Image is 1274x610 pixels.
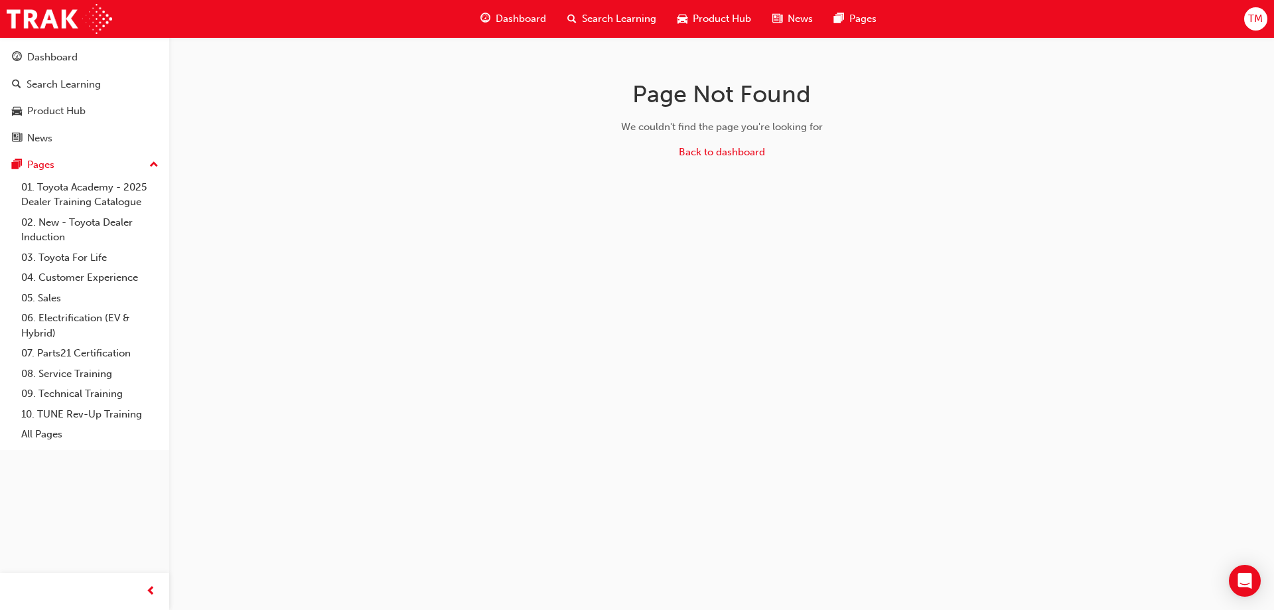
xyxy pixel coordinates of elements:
[16,308,164,343] a: 06. Electrification (EV & Hybrid)
[677,11,687,27] span: car-icon
[5,45,164,70] a: Dashboard
[5,72,164,97] a: Search Learning
[16,288,164,309] a: 05. Sales
[7,4,112,34] img: Trak
[12,106,22,117] span: car-icon
[834,11,844,27] span: pages-icon
[16,212,164,248] a: 02. New - Toyota Dealer Induction
[27,104,86,119] div: Product Hub
[512,80,932,109] h1: Page Not Found
[146,583,156,600] span: prev-icon
[27,50,78,65] div: Dashboard
[16,424,164,445] a: All Pages
[12,52,22,64] span: guage-icon
[16,267,164,288] a: 04. Customer Experience
[27,77,101,92] div: Search Learning
[5,42,164,153] button: DashboardSearch LearningProduct HubNews
[5,126,164,151] a: News
[788,11,813,27] span: News
[16,364,164,384] a: 08. Service Training
[16,248,164,268] a: 03. Toyota For Life
[27,131,52,146] div: News
[5,153,164,177] button: Pages
[16,404,164,425] a: 10. TUNE Rev-Up Training
[823,5,887,33] a: pages-iconPages
[849,11,877,27] span: Pages
[470,5,557,33] a: guage-iconDashboard
[1248,11,1263,27] span: TM
[12,133,22,145] span: news-icon
[512,119,932,135] div: We couldn't find the page you're looking for
[16,343,164,364] a: 07. Parts21 Certification
[149,157,159,174] span: up-icon
[762,5,823,33] a: news-iconNews
[667,5,762,33] a: car-iconProduct Hub
[693,11,751,27] span: Product Hub
[496,11,546,27] span: Dashboard
[567,11,577,27] span: search-icon
[582,11,656,27] span: Search Learning
[1244,7,1267,31] button: TM
[16,177,164,212] a: 01. Toyota Academy - 2025 Dealer Training Catalogue
[679,146,765,158] a: Back to dashboard
[557,5,667,33] a: search-iconSearch Learning
[12,79,21,91] span: search-icon
[16,384,164,404] a: 09. Technical Training
[1229,565,1261,597] div: Open Intercom Messenger
[12,159,22,171] span: pages-icon
[772,11,782,27] span: news-icon
[5,99,164,123] a: Product Hub
[27,157,54,173] div: Pages
[480,11,490,27] span: guage-icon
